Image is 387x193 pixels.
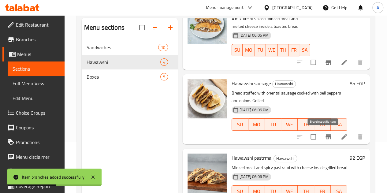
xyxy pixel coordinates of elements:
[298,118,314,131] button: TH
[278,44,288,56] button: TH
[17,50,60,58] span: Menus
[8,61,65,76] a: Sections
[13,80,60,87] span: Full Menu View
[299,44,310,56] button: SA
[232,79,271,88] span: Hawawshi sausage
[280,46,286,54] span: TH
[2,106,65,120] a: Choice Groups
[232,89,347,105] p: Bread stuffed with oriental sausage cooked with bell peppers and onions Grilled
[281,118,298,131] button: WE
[266,44,278,56] button: WE
[232,15,310,30] p: A mixture of spiced minced meat and melted cheese inside a toasted bread
[265,118,281,131] button: TU
[237,32,271,38] span: [DATE] 06:06 PM
[255,44,266,56] button: TU
[163,20,178,35] button: Add section
[87,44,158,51] span: Sandwiches
[13,65,60,72] span: Sections
[16,36,60,43] span: Branches
[243,44,255,56] button: MO
[16,168,60,175] span: Upsell
[16,21,60,28] span: Edit Restaurant
[274,155,297,162] span: Hawawshi
[232,153,272,162] span: Hawawshi pastrmai
[234,46,240,54] span: SU
[273,80,296,87] span: Hawawshi
[82,55,178,69] div: Hawawshi4
[234,120,246,129] span: SU
[22,174,84,180] div: Item branches added successfully
[232,164,347,172] p: Minced meat and spicy pastrami with cheese inside grilled bread
[158,45,168,50] span: 10
[82,40,178,55] div: Sandwiches10
[350,79,365,88] h6: 85 EGP
[302,46,307,54] span: SA
[2,150,65,164] a: Menu disclaimer
[188,5,227,44] img: Hawawshi cheese
[245,46,252,54] span: MO
[237,107,271,113] span: [DATE] 06:06 PM
[284,120,295,129] span: WE
[16,153,60,161] span: Menu disclaimer
[16,139,60,146] span: Promotions
[317,120,328,129] span: FR
[136,21,148,34] span: Select all sections
[82,38,178,87] nav: Menu sections
[8,76,65,91] a: Full Menu View
[237,174,271,180] span: [DATE] 06:06 PM
[13,95,60,102] span: Edit Menu
[8,91,65,106] a: Edit Menu
[267,120,279,129] span: TU
[161,59,168,65] span: 4
[2,120,65,135] a: Coupons
[232,118,248,131] button: SU
[84,23,125,32] h2: Menu sections
[288,44,299,56] button: FR
[87,73,160,80] span: Boxes
[350,154,365,162] h6: 92 EGP
[251,120,262,129] span: MO
[353,55,367,70] button: delete
[353,129,367,144] button: delete
[314,118,331,131] button: FR
[232,44,243,56] button: SU
[148,20,163,35] span: Sort sections
[257,46,263,54] span: TU
[321,55,336,70] button: Branch-specific-item
[158,44,168,51] div: items
[188,154,227,193] img: Hawawshi pastrmai
[2,47,65,61] a: Menus
[340,133,348,140] a: Edit menu item
[333,120,345,129] span: SA
[248,118,265,131] button: MO
[331,118,347,131] button: SA
[2,32,65,47] a: Branches
[206,4,244,11] div: Menu-management
[2,164,65,179] a: Upsell
[340,59,348,66] a: Edit menu item
[16,124,60,131] span: Coupons
[87,58,160,66] span: Hawawshi
[291,46,297,54] span: FR
[161,74,168,80] span: 5
[321,129,336,144] button: Branch-specific-item
[16,109,60,117] span: Choice Groups
[377,4,379,11] span: A
[300,120,312,129] span: TH
[16,183,60,190] span: Coverage Report
[268,46,275,54] span: WE
[307,130,320,143] span: Select to update
[272,4,313,11] div: [GEOGRAPHIC_DATA]
[82,69,178,84] div: Boxes5
[2,135,65,150] a: Promotions
[2,17,65,32] a: Edit Restaurant
[188,79,227,118] img: Hawawshi sausage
